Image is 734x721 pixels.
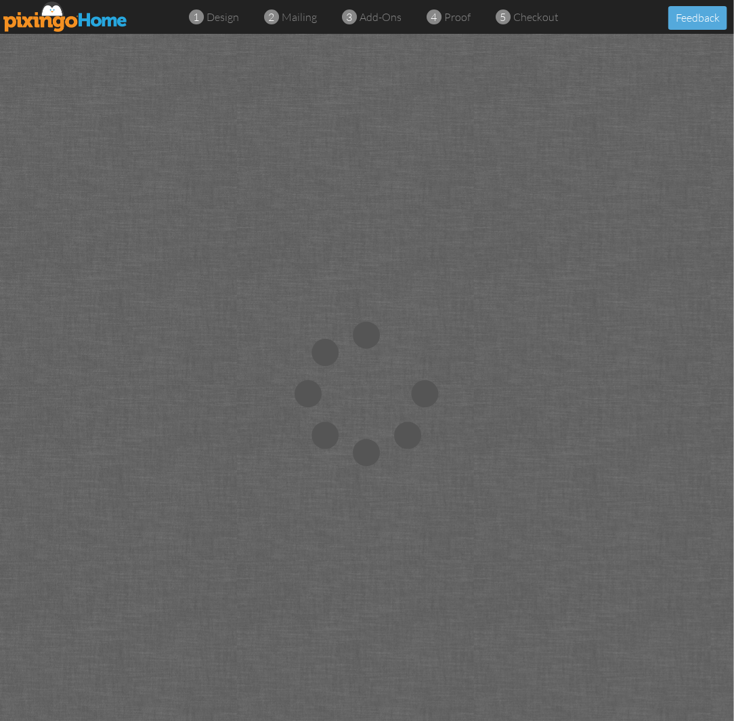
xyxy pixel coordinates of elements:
[282,10,317,24] span: mailing
[3,1,128,32] img: pixingo logo
[513,10,559,24] span: checkout
[444,10,471,24] span: proof
[194,9,200,25] span: 1
[431,9,437,25] span: 4
[360,10,402,24] span: add-ons
[269,9,275,25] span: 2
[347,9,353,25] span: 3
[668,6,727,30] button: Feedback
[500,9,506,25] span: 5
[207,10,239,24] span: design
